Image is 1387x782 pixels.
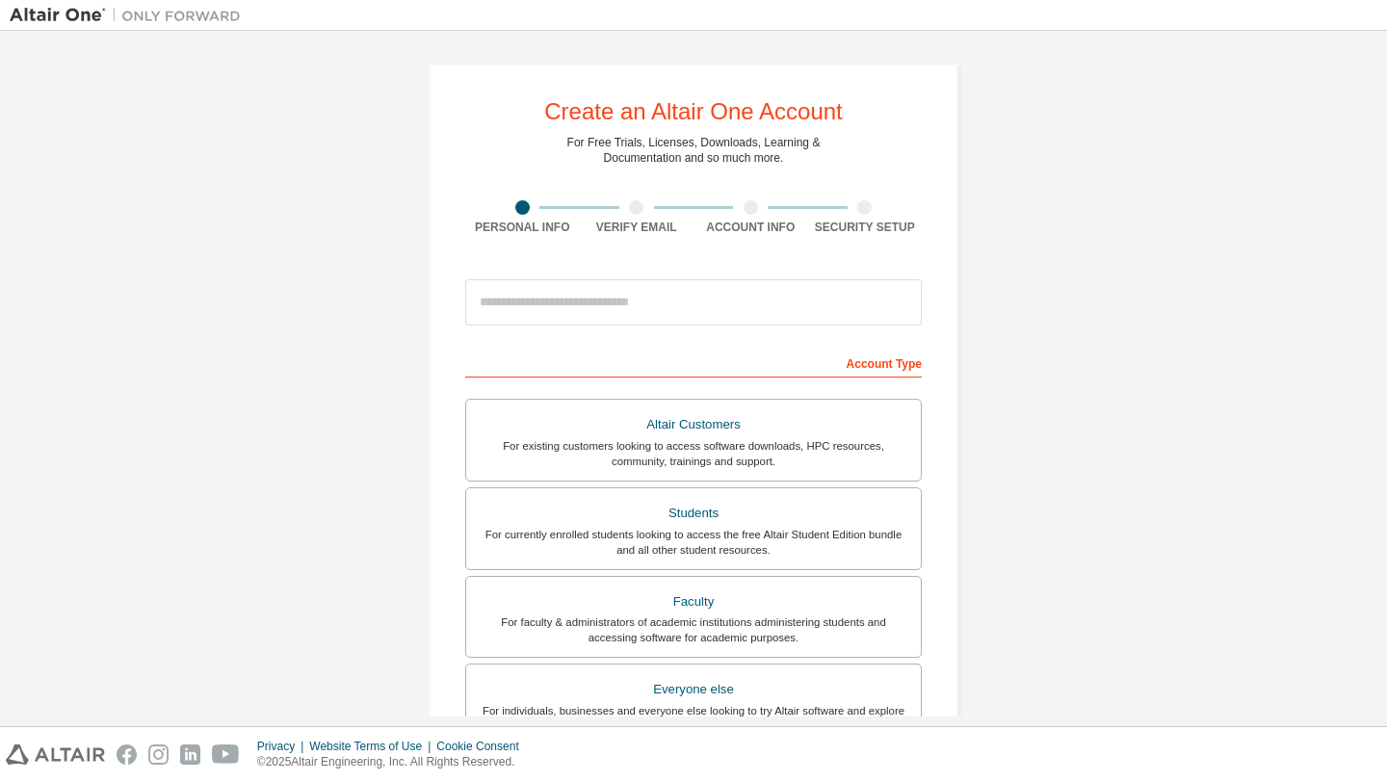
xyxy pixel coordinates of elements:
[544,100,843,123] div: Create an Altair One Account
[180,744,200,765] img: linkedin.svg
[436,739,530,754] div: Cookie Consent
[478,614,909,645] div: For faculty & administrators of academic institutions administering students and accessing softwa...
[808,220,923,235] div: Security Setup
[693,220,808,235] div: Account Info
[567,135,821,166] div: For Free Trials, Licenses, Downloads, Learning & Documentation and so much more.
[478,411,909,438] div: Altair Customers
[10,6,250,25] img: Altair One
[148,744,169,765] img: instagram.svg
[212,744,240,765] img: youtube.svg
[478,588,909,615] div: Faculty
[465,220,580,235] div: Personal Info
[465,347,922,378] div: Account Type
[478,527,909,558] div: For currently enrolled students looking to access the free Altair Student Edition bundle and all ...
[478,676,909,703] div: Everyone else
[478,438,909,469] div: For existing customers looking to access software downloads, HPC resources, community, trainings ...
[257,754,531,770] p: © 2025 Altair Engineering, Inc. All Rights Reserved.
[478,500,909,527] div: Students
[257,739,309,754] div: Privacy
[309,739,436,754] div: Website Terms of Use
[6,744,105,765] img: altair_logo.svg
[580,220,694,235] div: Verify Email
[478,703,909,734] div: For individuals, businesses and everyone else looking to try Altair software and explore our prod...
[117,744,137,765] img: facebook.svg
